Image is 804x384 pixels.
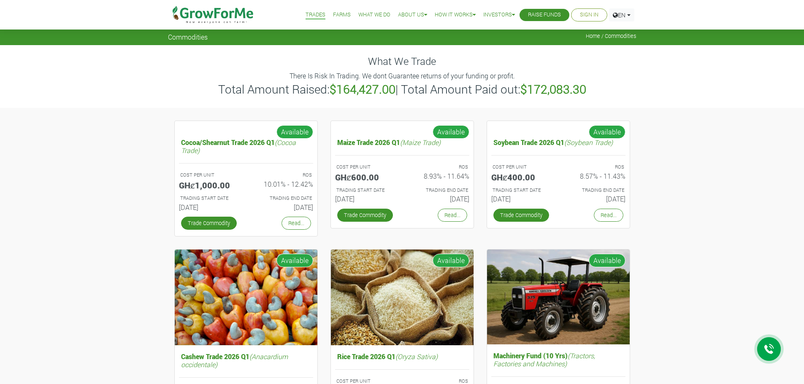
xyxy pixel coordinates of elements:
[410,187,468,194] p: Estimated Trading End Date
[409,195,469,203] h6: [DATE]
[282,217,311,230] a: Read...
[493,351,595,368] i: (Tractors, Factories and Machines)
[589,125,625,139] span: Available
[335,136,469,148] h5: Maize Trade 2026 Q1
[487,250,630,344] img: growforme image
[169,82,635,97] h3: Total Amount Raised: | Total Amount Paid out:
[491,172,552,182] h5: GHȼ400.00
[306,11,325,19] a: Trades
[330,81,395,97] b: $164,427.00
[335,136,469,207] a: Maize Trade 2026 Q1(Maize Trade) COST PER UNIT GHȼ600.00 ROS 8.93% - 11.64% TRADING START DATE [D...
[337,209,393,222] a: Trade Commodity
[335,350,469,363] h5: Rice Trade 2026 Q1
[493,209,549,222] a: Trade Commodity
[276,254,313,267] span: Available
[589,254,625,267] span: Available
[594,209,623,222] a: Read...
[609,8,634,21] a: EN
[491,195,552,203] h6: [DATE]
[168,55,636,67] h4: What We Trade
[493,187,551,194] p: Estimated Trading Start Date
[181,138,296,155] i: (Cocoa Trade)
[168,33,208,41] span: Commodities
[433,125,469,139] span: Available
[398,11,427,19] a: About Us
[336,187,395,194] p: Estimated Trading Start Date
[520,81,586,97] b: $172,083.30
[433,254,469,267] span: Available
[491,349,625,370] h5: Machinery Fund (10 Yrs)
[528,11,561,19] a: Raise Funds
[179,136,313,156] h5: Cocoa/Shearnut Trade 2026 Q1
[181,352,288,369] i: (Anacardium occidentale)
[179,203,240,211] h6: [DATE]
[438,209,467,222] a: Read...
[483,11,515,19] a: Investors
[410,164,468,171] p: ROS
[395,352,438,361] i: (Oryza Sativa)
[179,136,313,215] a: Cocoa/Shearnut Trade 2026 Q1(Cocoa Trade) COST PER UNIT GHȼ1,000.00 ROS 10.01% - 12.42% TRADING S...
[564,138,613,147] i: (Soybean Trade)
[179,350,313,371] h5: Cashew Trade 2026 Q1
[181,217,237,230] a: Trade Commodity
[175,250,317,345] img: growforme image
[180,172,238,179] p: COST PER UNIT
[400,138,441,147] i: (Maize Trade)
[580,11,598,19] a: Sign In
[252,203,313,211] h6: [DATE]
[252,180,313,188] h6: 10.01% - 12.42%
[335,195,396,203] h6: [DATE]
[331,250,474,345] img: growforme image
[358,11,390,19] a: What We Do
[254,195,312,202] p: Estimated Trading End Date
[333,11,351,19] a: Farms
[565,172,625,180] h6: 8.57% - 11.43%
[565,195,625,203] h6: [DATE]
[409,172,469,180] h6: 8.93% - 11.64%
[491,136,625,207] a: Soybean Trade 2026 Q1(Soybean Trade) COST PER UNIT GHȼ400.00 ROS 8.57% - 11.43% TRADING START DAT...
[254,172,312,179] p: ROS
[335,172,396,182] h5: GHȼ600.00
[336,164,395,171] p: COST PER UNIT
[179,180,240,190] h5: GHȼ1,000.00
[566,187,624,194] p: Estimated Trading End Date
[566,164,624,171] p: ROS
[169,71,635,81] p: There Is Risk In Trading. We dont Guarantee returns of your funding or profit.
[435,11,476,19] a: How it Works
[586,33,636,39] span: Home / Commodities
[493,164,551,171] p: COST PER UNIT
[180,195,238,202] p: Estimated Trading Start Date
[491,136,625,148] h5: Soybean Trade 2026 Q1
[276,125,313,139] span: Available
